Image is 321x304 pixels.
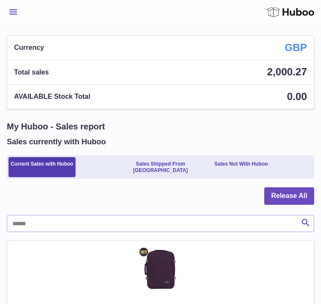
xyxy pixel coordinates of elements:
strong: GBP [285,41,307,54]
span: Total sales [14,68,49,77]
img: CLASSIC44L-Midnight-purple-FRONT_ce9efaa7-9e28-43d8-98b3-ac442ce74d4c.jpg [139,247,182,290]
a: Current Sales with Huboo [9,157,76,177]
a: Sales Not With Huboo [212,157,270,177]
a: AVAILABLE Stock Total 0.00 [7,85,314,109]
h2: Sales currently with Huboo [7,137,106,147]
span: 0.00 [287,91,307,102]
span: AVAILABLE Stock Total [14,92,90,101]
a: Total sales 2,000.27 [7,60,314,84]
h1: My Huboo - Sales report [7,121,314,132]
a: Sales Shipped From [GEOGRAPHIC_DATA] [111,157,211,177]
span: Currency [14,43,44,52]
span: 2,000.27 [267,66,307,77]
button: Release All [264,187,314,205]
